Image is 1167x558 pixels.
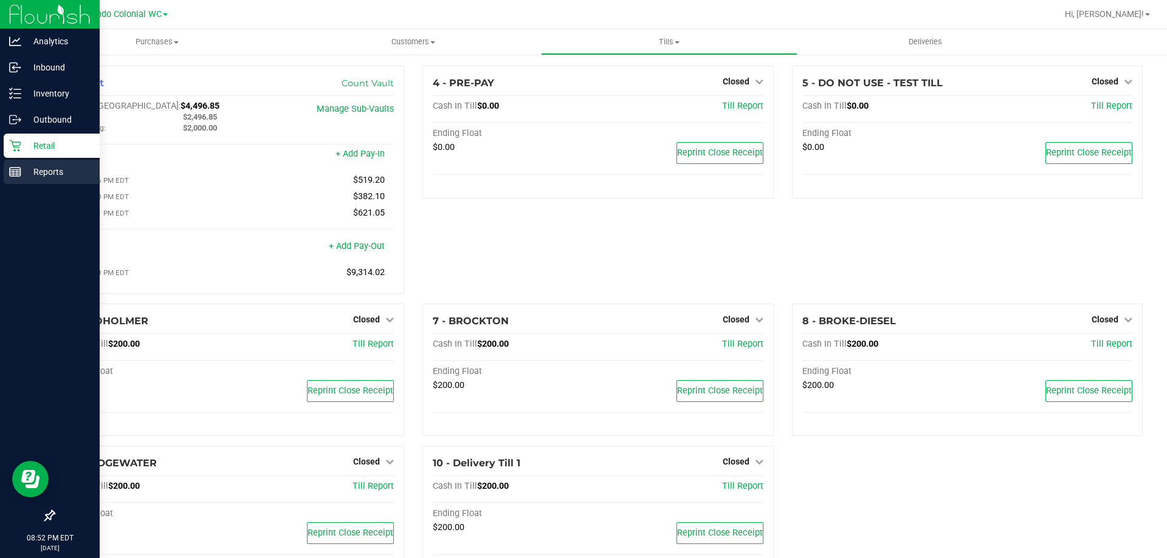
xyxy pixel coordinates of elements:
[797,29,1053,55] a: Deliveries
[477,101,499,111] span: $0.00
[802,128,968,139] div: Ending Float
[64,366,229,377] div: Ending Float
[723,457,749,466] span: Closed
[353,339,394,349] a: Till Report
[1065,9,1144,19] span: Hi, [PERSON_NAME]!
[353,457,380,466] span: Closed
[108,481,140,491] span: $200.00
[433,508,598,519] div: Ending Float
[847,101,869,111] span: $0.00
[676,380,763,402] button: Reprint Close Receipt
[29,29,285,55] a: Purchases
[802,77,943,89] span: 5 - DO NOT USE - TEST TILL
[21,165,94,179] p: Reports
[183,112,217,121] span: $2,496.85
[342,78,394,89] a: Count Vault
[433,128,598,139] div: Ending Float
[307,522,394,544] button: Reprint Close Receipt
[21,112,94,127] p: Outbound
[336,149,385,159] a: + Add Pay-In
[21,86,94,101] p: Inventory
[802,315,896,327] span: 8 - BROKE-DIESEL
[433,77,494,89] span: 4 - PRE-PAY
[722,101,763,111] a: Till Report
[181,101,219,111] span: $4,496.85
[433,101,477,111] span: Cash In Till
[286,36,540,47] span: Customers
[9,166,21,178] inline-svg: Reports
[433,457,520,469] span: 10 - Delivery Till 1
[802,380,834,390] span: $200.00
[1092,315,1118,324] span: Closed
[21,34,94,49] p: Analytics
[677,386,763,396] span: Reprint Close Receipt
[1045,142,1132,164] button: Reprint Close Receipt
[307,380,394,402] button: Reprint Close Receipt
[5,532,94,543] p: 08:52 PM EDT
[802,339,847,349] span: Cash In Till
[477,339,509,349] span: $200.00
[308,528,393,538] span: Reprint Close Receipt
[433,315,509,327] span: 7 - BROCKTON
[353,208,385,218] span: $621.05
[1092,77,1118,86] span: Closed
[21,138,94,153] p: Retail
[64,315,148,327] span: 6 - BROHOLMER
[677,528,763,538] span: Reprint Close Receipt
[722,481,763,491] a: Till Report
[677,148,763,158] span: Reprint Close Receipt
[64,101,181,111] span: Cash In [GEOGRAPHIC_DATA]:
[802,366,968,377] div: Ending Float
[64,242,229,253] div: Pay-Outs
[353,481,394,491] a: Till Report
[433,380,464,390] span: $200.00
[353,175,385,185] span: $519.20
[1091,101,1132,111] a: Till Report
[1046,386,1132,396] span: Reprint Close Receipt
[676,522,763,544] button: Reprint Close Receipt
[21,60,94,75] p: Inbound
[433,142,455,152] span: $0.00
[541,29,797,55] a: Tills
[847,339,878,349] span: $200.00
[9,61,21,73] inline-svg: Inbound
[80,9,162,19] span: Orlando Colonial WC
[353,191,385,202] span: $382.10
[892,36,959,47] span: Deliveries
[329,241,385,251] a: + Add Pay-Out
[477,481,509,491] span: $200.00
[722,339,763,349] a: Till Report
[64,457,157,469] span: 9 - BRIDGEWATER
[353,315,380,324] span: Closed
[723,77,749,86] span: Closed
[433,339,477,349] span: Cash In Till
[9,35,21,47] inline-svg: Analytics
[308,386,393,396] span: Reprint Close Receipt
[64,508,229,519] div: Ending Float
[802,142,824,152] span: $0.00
[346,267,385,277] span: $9,314.02
[183,123,217,132] span: $2,000.00
[1091,339,1132,349] a: Till Report
[723,315,749,324] span: Closed
[433,366,598,377] div: Ending Float
[317,104,394,114] a: Manage Sub-Vaults
[5,543,94,553] p: [DATE]
[9,140,21,152] inline-svg: Retail
[12,461,49,497] iframe: Resource center
[433,481,477,491] span: Cash In Till
[285,29,541,55] a: Customers
[1045,380,1132,402] button: Reprint Close Receipt
[108,339,140,349] span: $200.00
[676,142,763,164] button: Reprint Close Receipt
[802,101,847,111] span: Cash In Till
[9,87,21,100] inline-svg: Inventory
[9,114,21,126] inline-svg: Outbound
